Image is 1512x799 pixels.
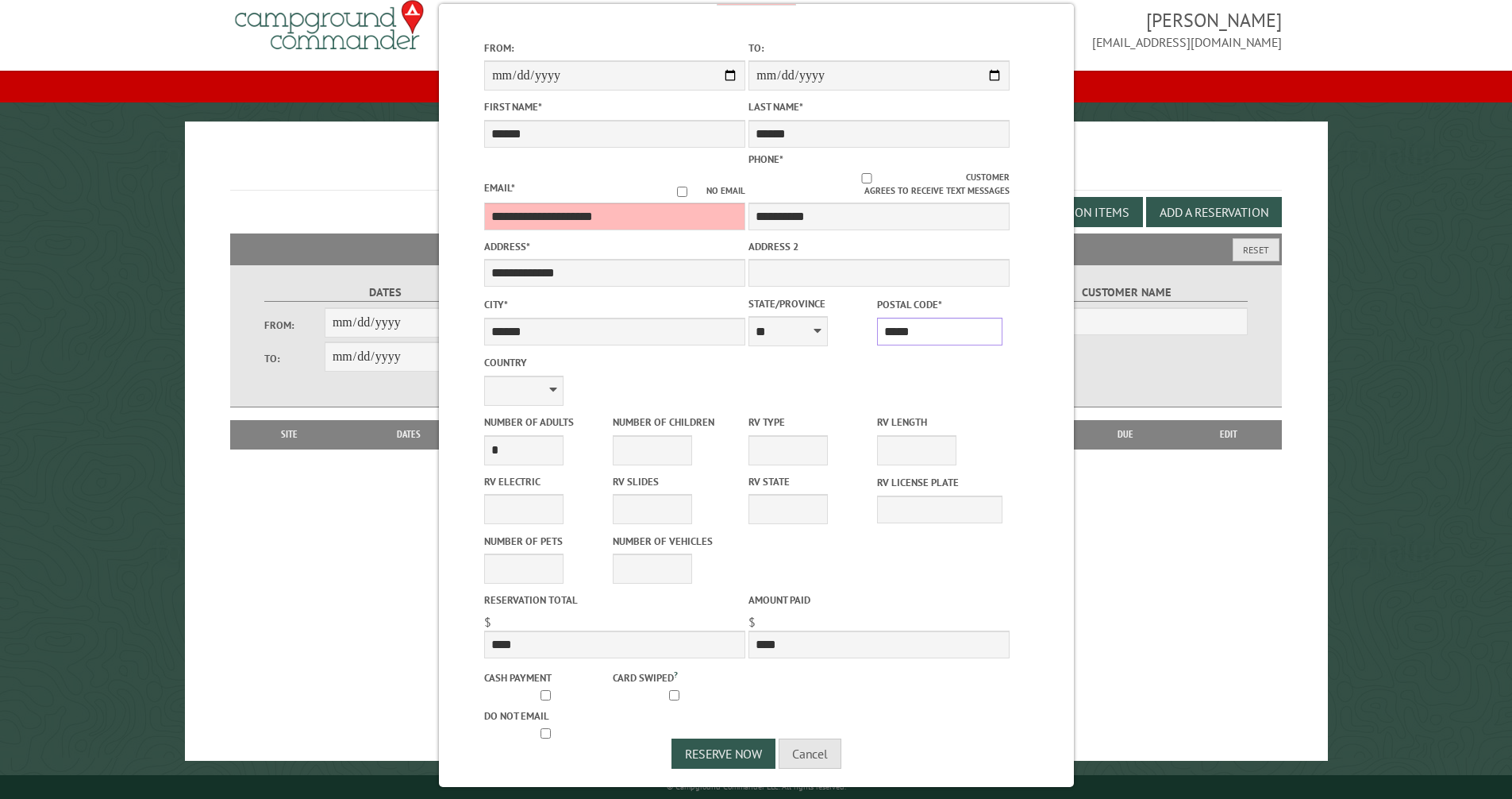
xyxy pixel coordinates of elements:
[613,474,738,489] label: RV Slides
[484,670,610,685] label: Cash payment
[484,474,610,489] label: RV Electric
[1075,420,1175,449] th: Due
[1233,238,1279,261] button: Reset
[484,415,610,430] label: Number of Adults
[667,782,846,792] small: © Campground Commander LLC. All rights reserved.
[674,669,678,680] a: ?
[613,415,738,430] label: Number of Children
[658,187,706,197] input: No email
[748,99,1010,114] label: Last Name
[877,415,1002,430] label: RV Length
[484,239,745,254] label: Address
[484,592,745,608] label: Reservation Total
[484,297,745,312] label: City
[484,181,515,195] label: Email
[748,614,756,630] span: $
[877,475,1002,490] label: RV License Plate
[767,173,966,183] input: Customer agrees to receive text messages
[1146,197,1282,227] button: Add a Reservation
[484,99,745,114] label: First Name
[748,474,874,489] label: RV State
[748,239,1010,254] label: Address 2
[1006,197,1143,227] button: Edit Add-on Items
[613,534,738,549] label: Number of Vehicles
[230,234,1283,264] h2: Filters
[484,534,610,549] label: Number of Pets
[484,355,745,370] label: Country
[748,415,874,430] label: RV Type
[658,184,745,198] label: No email
[748,152,783,166] label: Phone
[484,708,610,724] label: Do not email
[264,351,325,366] label: To:
[748,41,1010,56] label: To:
[230,147,1283,191] h1: Reservations
[341,420,477,449] th: Dates
[779,739,841,769] button: Cancel
[264,284,506,302] label: Dates
[1175,420,1283,449] th: Edit
[238,420,341,449] th: Site
[484,41,745,56] label: From:
[1006,284,1248,302] label: Customer Name
[671,739,775,769] button: Reserve Now
[748,296,874,311] label: State/Province
[877,297,1002,312] label: Postal Code
[484,614,491,630] span: $
[264,318,325,333] label: From:
[748,592,1010,608] label: Amount paid
[613,668,738,685] label: Card swiped
[748,171,1010,198] label: Customer agrees to receive text messages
